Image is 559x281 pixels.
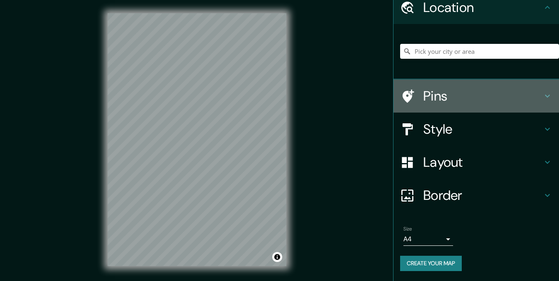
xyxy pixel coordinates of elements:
[393,179,559,212] div: Border
[423,88,542,104] h4: Pins
[393,146,559,179] div: Layout
[423,154,542,171] h4: Layout
[403,226,412,233] label: Size
[403,233,453,246] div: A4
[272,252,282,262] button: Toggle attribution
[108,13,286,266] canvas: Map
[423,187,542,204] h4: Border
[393,113,559,146] div: Style
[393,79,559,113] div: Pins
[423,121,542,137] h4: Style
[400,256,462,271] button: Create your map
[400,44,559,59] input: Pick your city or area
